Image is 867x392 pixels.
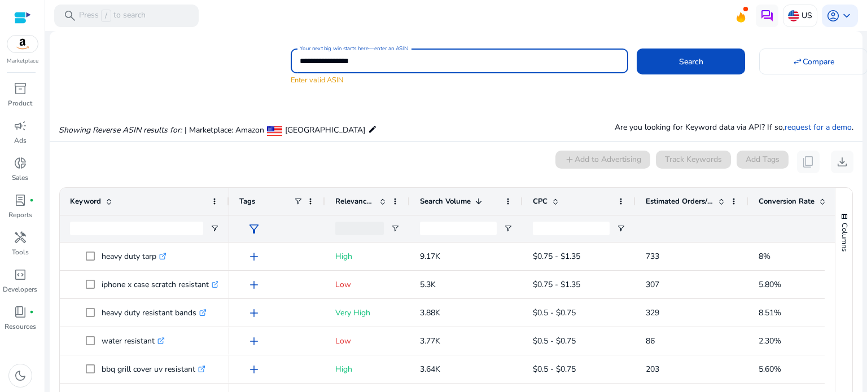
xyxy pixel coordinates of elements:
[637,49,745,74] button: Search
[239,196,255,206] span: Tags
[826,9,840,23] span: account_circle
[335,273,400,296] p: Low
[102,358,205,381] p: bbq grill cover uv resistant
[616,224,625,233] button: Open Filter Menu
[839,223,850,252] span: Columns
[210,224,219,233] button: Open Filter Menu
[391,224,400,233] button: Open Filter Menu
[70,222,203,235] input: Keyword Filter Input
[646,279,659,290] span: 307
[14,156,27,170] span: donut_small
[792,56,803,67] mat-icon: swap_horiz
[533,222,610,235] input: CPC Filter Input
[5,321,36,332] p: Resources
[335,358,400,381] p: High
[14,135,27,146] p: Ads
[14,82,27,95] span: inventory_2
[788,10,799,21] img: us.svg
[759,196,815,206] span: Conversion Rate
[12,247,29,257] p: Tools
[247,363,261,376] span: add
[803,56,834,68] span: Compare
[247,334,261,348] span: add
[335,301,400,324] p: Very High
[420,251,440,262] span: 9.17K
[420,279,436,290] span: 5.3K
[8,98,32,108] p: Product
[335,245,400,268] p: High
[646,307,659,318] span: 329
[285,125,365,135] span: [GEOGRAPHIC_DATA]
[102,301,207,324] p: heavy duty resistant bands
[679,56,703,68] span: Search
[533,279,580,290] span: $0.75 - $1.35
[335,329,400,353] p: Low
[759,307,781,318] span: 8.51%
[785,122,852,133] a: request for a demo
[3,284,37,294] p: Developers
[646,364,659,375] span: 203
[759,279,781,290] span: 5.80%
[533,336,576,346] span: $0.5 - $0.75
[420,336,440,346] span: 3.77K
[646,251,659,262] span: 733
[102,245,167,268] p: heavy duty tarp
[420,196,471,206] span: Search Volume
[615,121,853,133] p: Are you looking for Keyword data via API? If so, .
[247,278,261,292] span: add
[420,307,440,318] span: 3.88K
[7,36,38,52] img: amazon.svg
[646,336,655,346] span: 86
[802,6,812,25] p: US
[247,250,261,263] span: add
[185,125,264,135] span: | Marketplace: Amazon
[59,125,182,135] i: Showing Reverse ASIN results for:
[840,9,853,23] span: keyboard_arrow_down
[29,310,34,314] span: fiber_manual_record
[335,196,375,206] span: Relevance Score
[12,173,28,183] p: Sales
[102,273,219,296] p: iphone x case scratch resistant
[14,119,27,133] span: campaign
[247,306,261,320] span: add
[420,222,497,235] input: Search Volume Filter Input
[533,307,576,318] span: $0.5 - $0.75
[759,336,781,346] span: 2.30%
[7,57,38,65] p: Marketplace
[291,73,628,86] mat-error: Enter valid ASIN
[14,268,27,281] span: code_blocks
[300,45,408,52] mat-label: Your next big win starts here—enter an ASIN
[247,222,261,236] span: filter_alt
[63,9,77,23] span: search
[759,364,781,375] span: 5.60%
[835,155,849,169] span: download
[831,151,853,173] button: download
[101,10,111,22] span: /
[533,196,548,206] span: CPC
[368,122,377,136] mat-icon: edit
[533,251,580,262] span: $0.75 - $1.35
[14,193,27,207] span: lab_profile
[14,369,27,382] span: dark_mode
[420,364,440,375] span: 3.64K
[533,364,576,375] span: $0.5 - $0.75
[29,198,34,202] span: fiber_manual_record
[102,329,165,353] p: water resistant
[503,224,513,233] button: Open Filter Menu
[8,210,32,220] p: Reports
[14,305,27,319] span: book_4
[70,196,101,206] span: Keyword
[759,251,770,262] span: 8%
[79,10,146,22] p: Press to search
[14,231,27,244] span: handyman
[646,196,713,206] span: Estimated Orders/Month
